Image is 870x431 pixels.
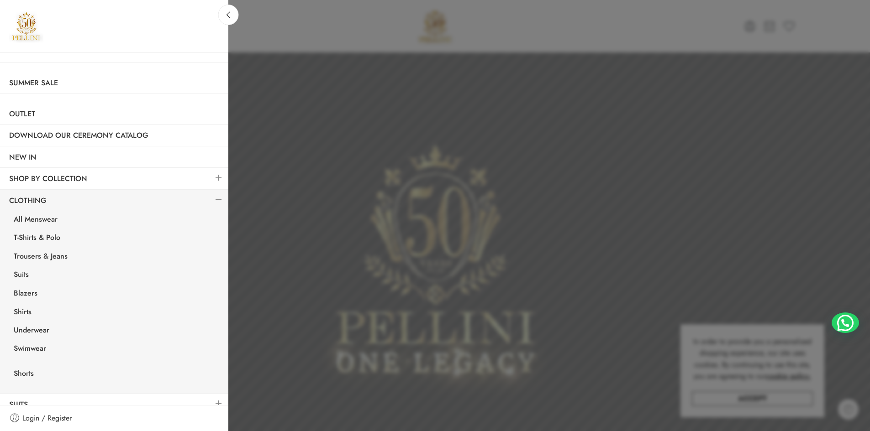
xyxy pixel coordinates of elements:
a: Blazers [5,285,228,304]
a: Pellini - [9,9,43,43]
a: T-Shirts & Polo [5,229,228,248]
img: Pellini [9,9,43,43]
a: Trousers & Jeans [5,248,228,267]
a: Swimwear [5,340,228,359]
a: Suits [5,266,228,285]
a: <a href="https://pellini-collection.com/men-shop/menswear/short/">Shorts</a> [5,358,228,365]
span: Swimwear [14,343,46,354]
a: Login / Register [9,412,219,424]
a: Shorts [5,365,228,384]
a: Shirts [5,304,228,322]
a: Underwear [5,322,228,341]
a: <a href="https://pellini-collection.com/men-shop/menswear/swimwear/"><span>Swimwear</span></a> [5,337,228,344]
span: Login / Register [22,412,72,424]
a: All Menswear [5,211,228,230]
